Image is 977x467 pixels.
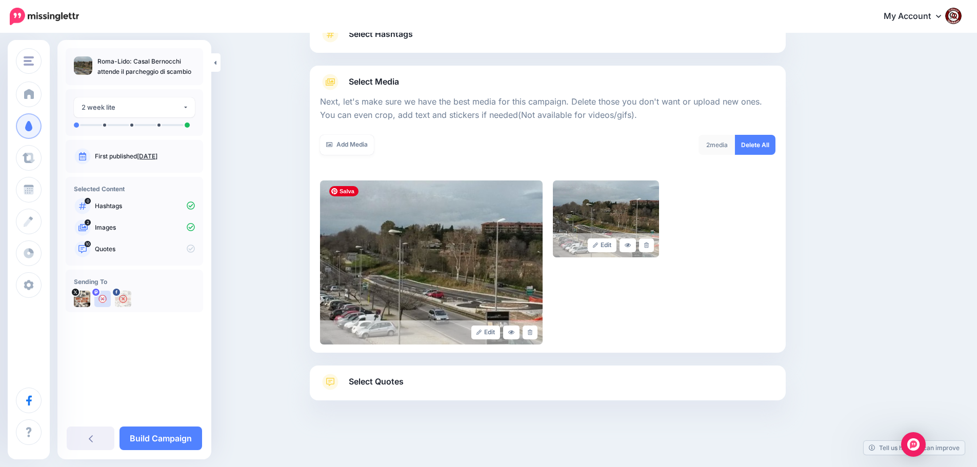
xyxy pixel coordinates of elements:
div: Select Media [320,90,775,344]
div: Open Intercom Messenger [901,432,926,457]
a: Tell us how we can improve [864,441,965,455]
span: Salva [329,186,358,196]
p: Images [95,223,195,232]
img: Missinglettr [10,8,79,25]
img: menu.png [24,56,34,66]
div: media [699,135,735,155]
div: 2 week lite [82,101,183,113]
span: 0 [85,198,91,204]
img: 463453305_2684324355074873_6393692129472495966_n-bsa154739.jpg [115,291,131,307]
a: Select Media [320,74,775,90]
a: Delete All [735,135,775,155]
p: First published [95,152,195,161]
img: user_default_image.png [94,291,111,307]
h4: Selected Content [74,185,195,193]
h4: Sending To [74,278,195,286]
a: [DATE] [137,152,157,160]
a: Edit [588,238,617,252]
span: Select Quotes [349,375,404,389]
button: 2 week lite [74,97,195,117]
p: Hashtags [95,201,195,211]
p: Next, let's make sure we have the best media for this campaign. Delete those you don't want or up... [320,95,775,122]
a: My Account [873,4,962,29]
p: Roma-Lido: Casal Bernocchi attende il parcheggio di scambio [97,56,195,77]
img: uTTNWBrh-84924.jpeg [74,291,90,307]
p: Quotes [95,245,195,254]
span: Select Media [349,75,399,89]
a: Select Quotes [320,374,775,400]
span: Select Hashtags [349,27,413,41]
img: 09895f35f01e9645845b328d179f47f9_thumb.jpg [74,56,92,75]
a: Edit [471,326,501,339]
img: 2e5c10f709bba0de0ded4c97c6a8b854_large.jpg [553,180,659,257]
span: 2 [85,219,91,226]
a: Select Hashtags [320,26,775,53]
img: 09895f35f01e9645845b328d179f47f9_large.jpg [320,180,543,344]
span: 2 [706,141,710,149]
a: Add Media [320,135,374,155]
span: 10 [85,241,91,247]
